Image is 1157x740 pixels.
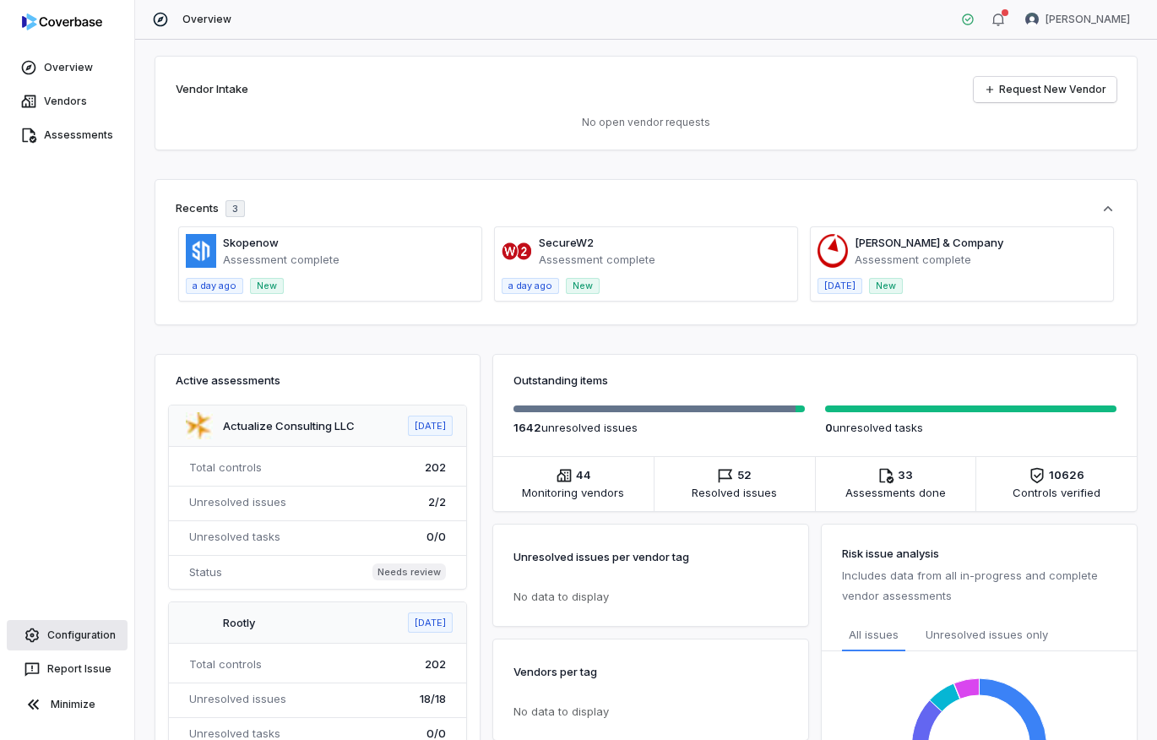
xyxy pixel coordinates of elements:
[1013,484,1100,501] span: Controls verified
[176,200,1116,217] button: Recents3
[692,484,777,501] span: Resolved issues
[513,545,689,569] p: Unresolved issues per vendor tag
[974,77,1116,102] a: Request New Vendor
[176,372,459,389] h3: Active assessments
[3,52,131,83] a: Overview
[513,419,805,436] p: unresolved issue s
[223,616,255,629] a: Rootly
[842,565,1116,606] p: Includes data from all in-progress and complete vendor assessments
[22,14,102,30] img: logo-D7KZi-bG.svg
[7,688,128,721] button: Minimize
[737,467,752,484] span: 52
[3,120,131,150] a: Assessments
[1025,13,1039,26] img: Tomo Majima avatar
[1015,7,1140,32] button: Tomo Majima avatar[PERSON_NAME]
[513,589,788,606] p: No data to display
[825,421,833,434] span: 0
[539,236,594,249] a: SecureW2
[223,419,355,433] a: Actualize Consulting LLC
[513,372,1116,389] h3: Outstanding items
[513,421,541,434] span: 1642
[176,81,248,98] h2: Vendor Intake
[182,13,231,26] span: Overview
[926,626,1048,645] span: Unresolved issues only
[7,654,128,684] button: Report Issue
[522,484,624,501] span: Monitoring vendors
[898,467,913,484] span: 33
[232,203,238,215] span: 3
[1049,467,1084,484] span: 10626
[513,704,788,721] p: No data to display
[7,620,128,650] a: Configuration
[576,467,591,484] span: 44
[849,626,899,643] span: All issues
[855,236,1003,249] a: [PERSON_NAME] & Company
[223,236,279,249] a: Skopenow
[513,660,597,683] p: Vendors per tag
[842,545,1116,562] h3: Risk issue analysis
[825,419,1116,436] p: unresolved task s
[176,200,245,217] div: Recents
[176,116,1116,129] p: No open vendor requests
[845,484,946,501] span: Assessments done
[3,86,131,117] a: Vendors
[1046,13,1130,26] span: [PERSON_NAME]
